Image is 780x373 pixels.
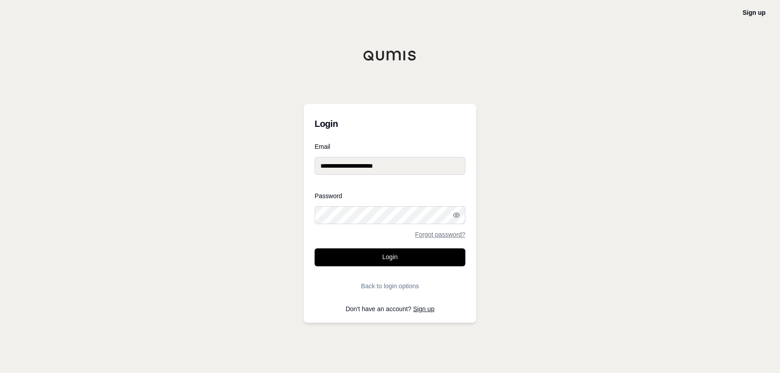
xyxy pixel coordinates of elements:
[363,50,417,61] img: Qumis
[315,248,465,266] button: Login
[315,143,465,150] label: Email
[315,306,465,312] p: Don't have an account?
[315,193,465,199] label: Password
[413,305,434,312] a: Sign up
[415,231,465,238] a: Forgot password?
[315,277,465,295] button: Back to login options
[315,115,465,133] h3: Login
[743,9,766,16] a: Sign up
